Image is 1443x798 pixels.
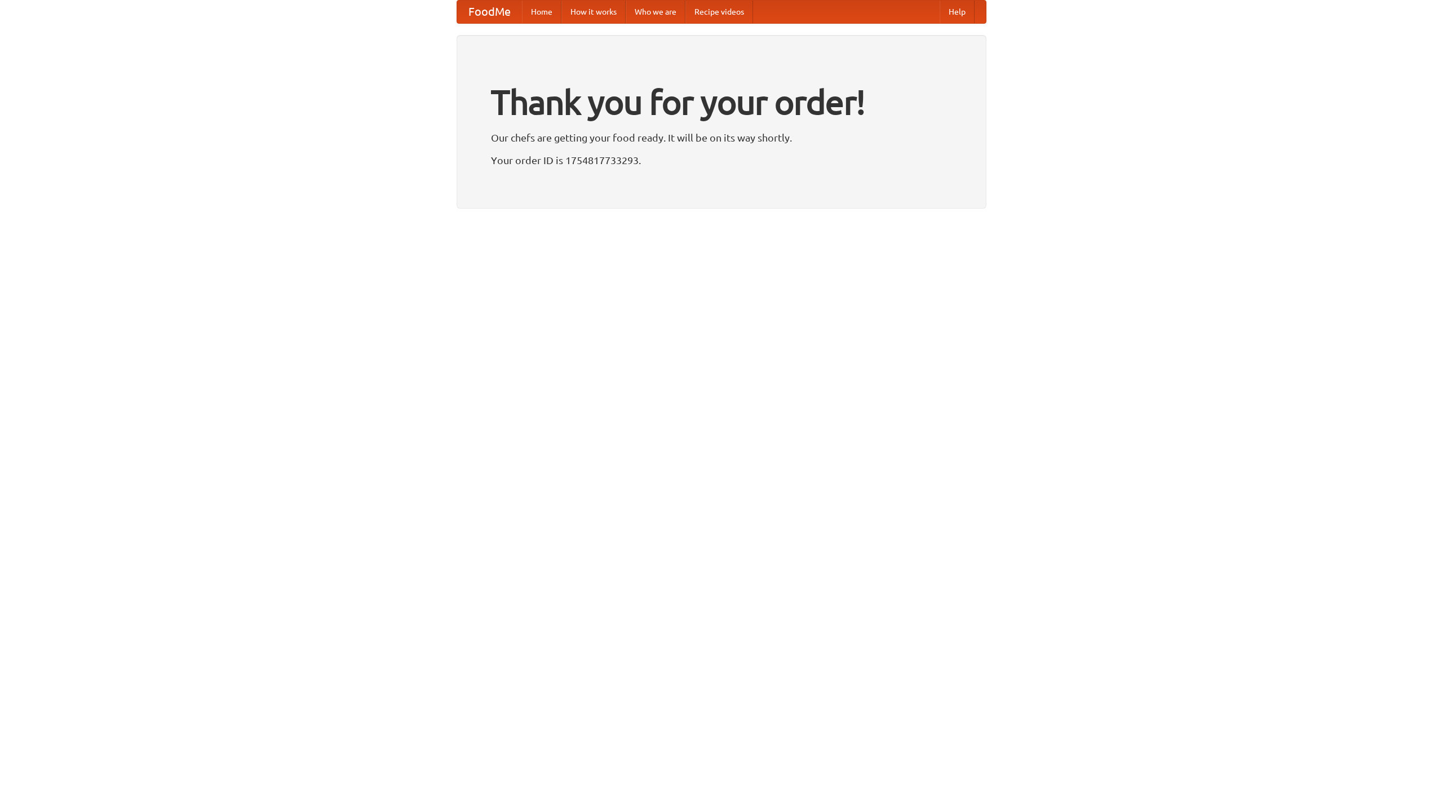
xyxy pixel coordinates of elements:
a: FoodMe [457,1,522,23]
a: How it works [561,1,626,23]
a: Who we are [626,1,685,23]
h1: Thank you for your order! [491,75,952,129]
a: Recipe videos [685,1,753,23]
p: Your order ID is 1754817733293. [491,152,952,169]
a: Home [522,1,561,23]
p: Our chefs are getting your food ready. It will be on its way shortly. [491,129,952,146]
a: Help [940,1,975,23]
